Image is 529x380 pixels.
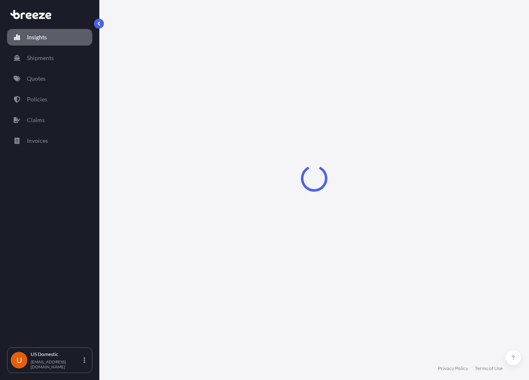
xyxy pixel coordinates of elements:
[7,29,92,46] a: Insights
[27,33,47,41] p: Insights
[438,365,468,372] a: Privacy Policy
[7,112,92,128] a: Claims
[7,50,92,66] a: Shipments
[17,356,22,364] span: U
[7,91,92,108] a: Policies
[7,70,92,87] a: Quotes
[27,54,54,62] p: Shipments
[31,359,82,369] p: [EMAIL_ADDRESS][DOMAIN_NAME]
[27,95,47,103] p: Policies
[475,365,503,372] a: Terms of Use
[31,351,82,358] p: US Domestic
[27,75,46,83] p: Quotes
[27,116,45,124] p: Claims
[27,137,48,145] p: Invoices
[7,132,92,149] a: Invoices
